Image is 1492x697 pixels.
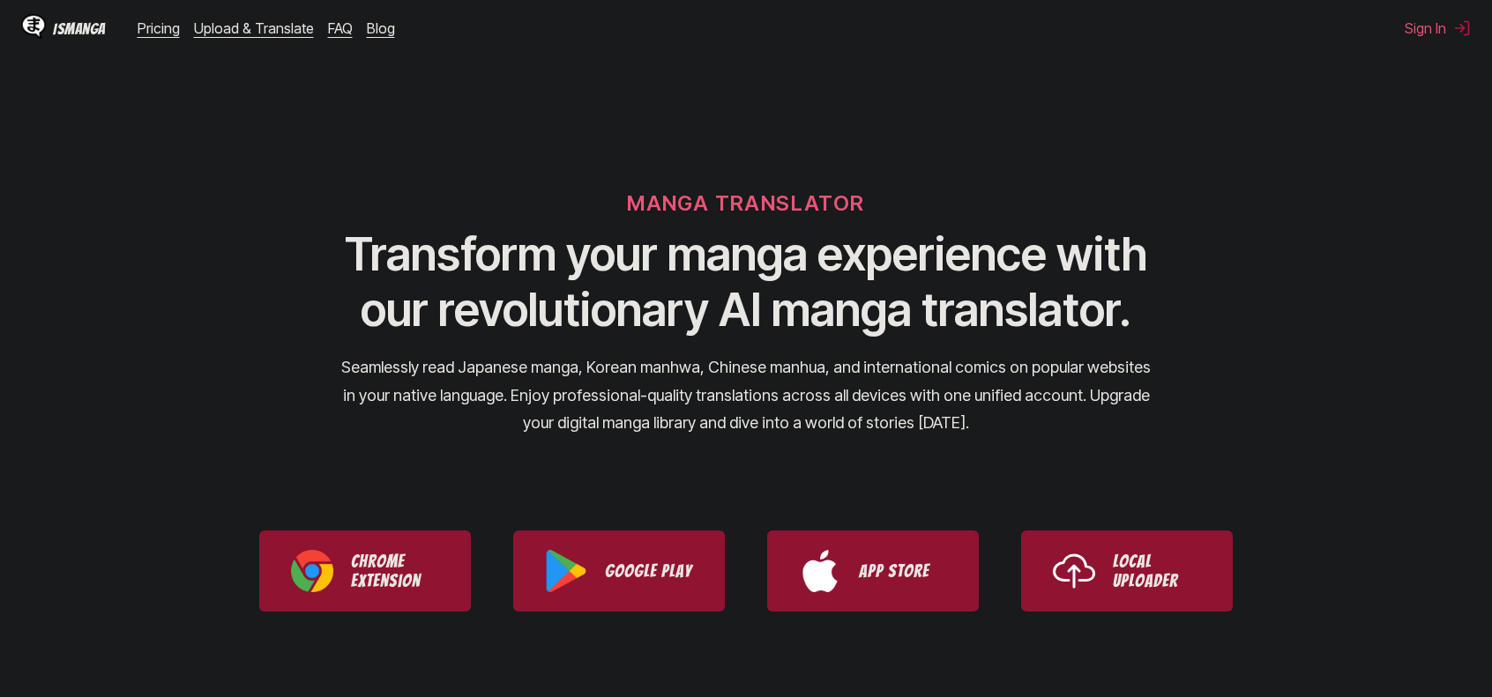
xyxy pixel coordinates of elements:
p: Local Uploader [1113,552,1201,590]
a: Use IsManga Local Uploader [1021,530,1233,612]
a: Download IsManga from Google Play [513,530,725,612]
a: Blog [367,19,395,37]
a: IsManga LogoIsManga [21,14,138,42]
a: Download IsManga from App Store [767,530,979,612]
h6: MANGA TRANSLATOR [627,190,864,216]
img: Upload icon [1053,550,1095,592]
img: IsManga Logo [21,14,46,39]
a: Upload & Translate [194,19,314,37]
a: Pricing [138,19,180,37]
a: Download IsManga Chrome Extension [259,530,471,612]
img: Google Play logo [545,550,587,592]
button: Sign In [1405,19,1471,37]
p: Seamlessly read Japanese manga, Korean manhwa, Chinese manhua, and international comics on popula... [340,353,1152,437]
h1: Transform your manga experience with our revolutionary AI manga translator. [340,226,1152,337]
img: Sign out [1453,19,1471,37]
img: App Store logo [799,550,841,592]
p: App Store [859,561,947,581]
p: Google Play [605,561,693,581]
img: Chrome logo [291,550,333,592]
a: FAQ [328,19,353,37]
div: IsManga [53,20,106,37]
p: Chrome Extension [351,552,439,590]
